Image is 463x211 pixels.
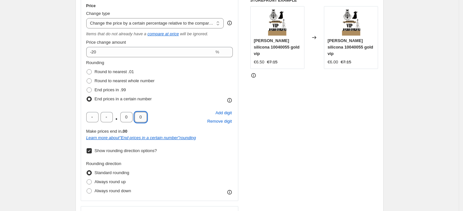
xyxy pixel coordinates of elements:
[86,112,99,122] input: ﹡
[264,10,290,36] img: artemio-oferta-artemio-sello-silicona-10040055-gold-vip-7245534199868_80x.jpg
[86,161,121,166] span: Rounding direction
[95,188,131,193] span: Always round down
[86,135,196,140] i: Learn more about " End prices in a certain number " rounding
[86,11,110,16] span: Change type
[122,129,127,134] b: .00
[135,112,147,122] input: ﹡
[86,60,104,65] span: Rounding
[341,59,351,65] strike: €7.15
[148,31,179,36] button: compare at price
[95,78,155,83] span: Round to nearest whole number
[215,50,219,54] span: %
[95,179,126,184] span: Always round up
[254,38,300,56] span: [PERSON_NAME] silicona 10040055 gold vip
[95,96,152,101] span: End prices in a certain number
[207,118,232,125] span: Remove digit
[338,10,364,36] img: artemio-oferta-artemio-sello-silicona-10040055-gold-vip-7245534199868_80x.jpg
[86,47,214,57] input: -20
[226,20,233,26] div: help
[95,87,126,92] span: End prices in .99
[86,31,147,36] i: Items that do not already have a
[267,59,278,65] strike: €7.15
[95,170,129,175] span: Standard rounding
[180,31,208,36] i: will be ignored.
[86,3,96,8] h3: Price
[86,40,126,45] span: Price change amount
[120,112,133,122] input: ﹡
[215,110,232,116] span: Add digit
[95,69,134,74] span: Round to nearest .01
[95,148,157,153] span: Show rounding direction options?
[206,117,233,126] button: Remove placeholder
[115,112,118,122] span: .
[254,59,265,65] div: €6.50
[101,112,113,122] input: ﹡
[86,135,196,140] a: Learn more about"End prices in a certain number"rounding
[327,38,373,56] span: [PERSON_NAME] silicona 10040055 gold vip
[214,109,233,117] button: Add placeholder
[327,59,338,65] div: €6.00
[86,129,127,134] span: Make prices end in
